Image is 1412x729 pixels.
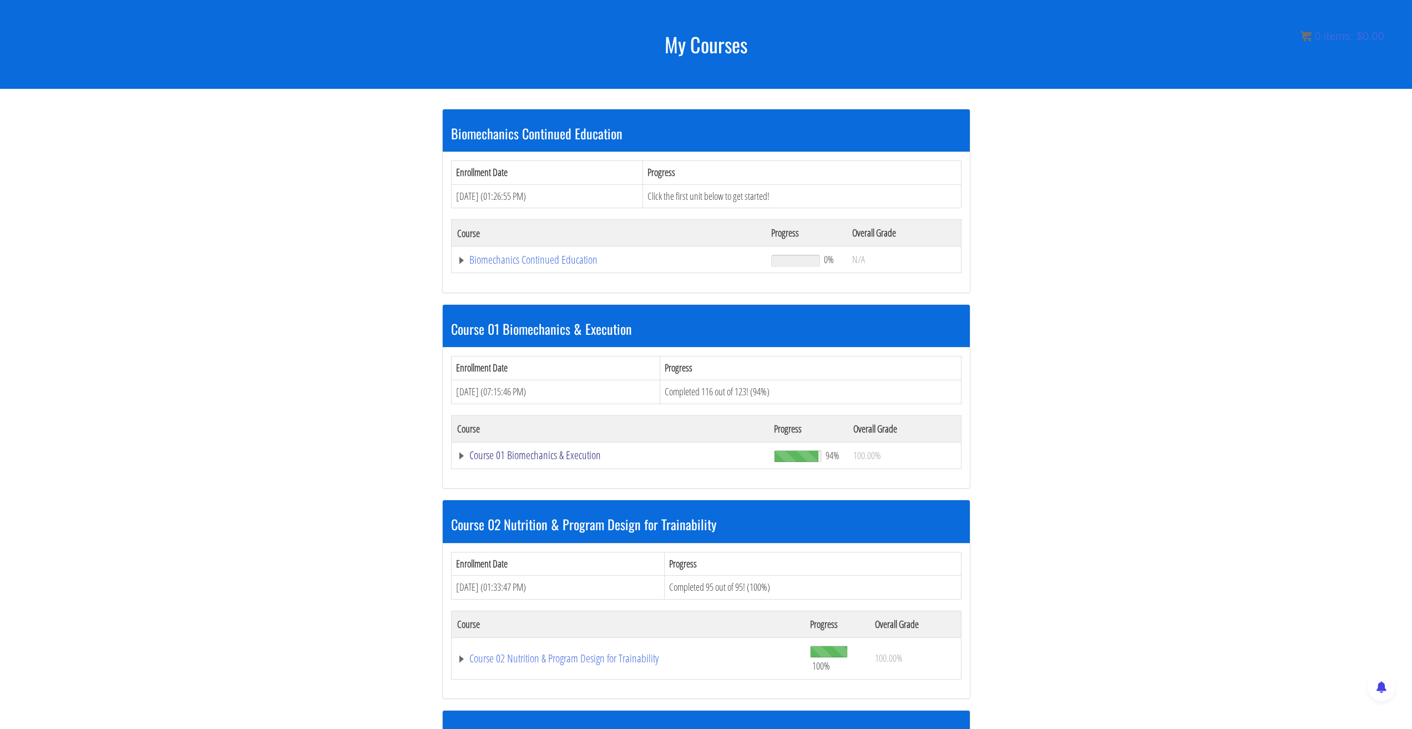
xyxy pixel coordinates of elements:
[451,552,664,576] th: Enrollment Date
[869,637,961,679] td: 100.00%
[848,442,961,469] td: 100.00%
[457,653,799,664] a: Course 02 Nutrition & Program Design for Trainability
[451,184,643,208] td: [DATE] (01:26:55 PM)
[643,184,961,208] td: Click the first unit below to get started!
[826,449,839,461] span: 94%
[664,552,961,576] th: Progress
[847,220,961,247] th: Overall Grade
[660,356,961,380] th: Progress
[1300,31,1312,42] img: icon11.png
[847,247,961,273] td: N/A
[664,576,961,600] td: Completed 95 out of 95! (100%)
[451,160,643,184] th: Enrollment Date
[451,517,961,531] h3: Course 02 Nutrition & Program Design for Trainability
[643,160,961,184] th: Progress
[812,660,830,672] span: 100%
[869,611,961,637] th: Overall Grade
[451,611,804,637] th: Course
[768,415,848,442] th: Progress
[1324,30,1353,42] span: items:
[457,450,763,461] a: Course 01 Biomechanics & Execution
[451,220,766,247] th: Course
[451,321,961,336] h3: Course 01 Biomechanics & Execution
[1357,30,1384,42] bdi: 0.00
[451,356,660,380] th: Enrollment Date
[1357,30,1363,42] span: $
[804,611,869,637] th: Progress
[848,415,961,442] th: Overall Grade
[451,415,768,442] th: Course
[1300,30,1384,42] a: 0 items: $0.00
[824,253,834,265] span: 0%
[1314,30,1320,42] span: 0
[451,126,961,140] h3: Biomechanics Continued Education
[457,254,761,265] a: Biomechanics Continued Education
[451,380,660,404] td: [DATE] (07:15:46 PM)
[766,220,846,247] th: Progress
[660,380,961,404] td: Completed 116 out of 123! (94%)
[451,576,664,600] td: [DATE] (01:33:47 PM)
